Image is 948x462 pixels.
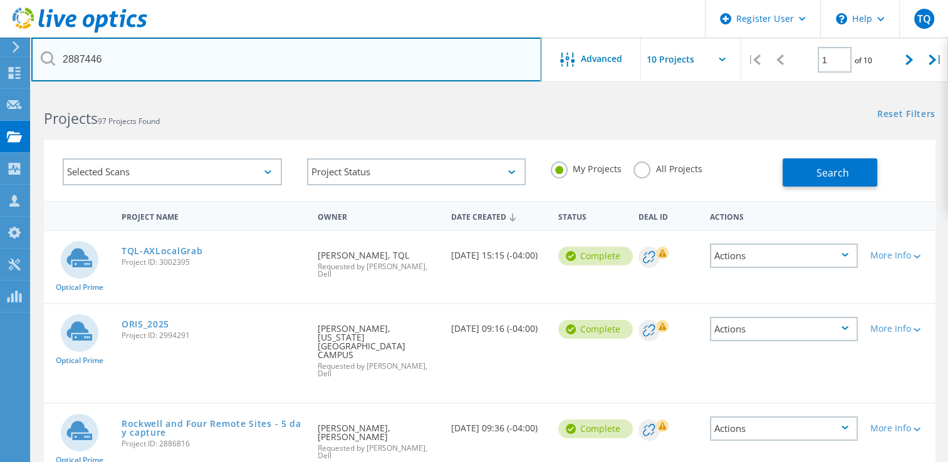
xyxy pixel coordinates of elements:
div: Owner [311,204,445,227]
div: [DATE] 15:15 (-04:00) [445,231,552,272]
span: Advanced [581,54,622,63]
div: Actions [710,317,858,341]
div: [PERSON_NAME], [US_STATE][GEOGRAPHIC_DATA] CAMPUS [311,304,445,390]
div: Actions [710,416,858,441]
div: Deal Id [632,204,704,227]
span: Project ID: 2886816 [122,440,305,448]
div: Actions [710,244,858,268]
span: Optical Prime [56,284,103,291]
div: More Info [870,324,929,333]
div: Project Status [307,158,526,185]
span: TQ [917,14,930,24]
div: Complete [558,320,633,339]
svg: \n [836,13,847,24]
div: Date Created [445,204,552,228]
div: [PERSON_NAME], TQL [311,231,445,290]
div: [DATE] 09:16 (-04:00) [445,304,552,346]
div: More Info [870,251,929,260]
span: Project ID: 3002395 [122,259,305,266]
a: Live Optics Dashboard [13,26,147,35]
input: Search projects by name, owner, ID, company, etc [31,38,541,81]
span: Requested by [PERSON_NAME], Dell [318,263,439,278]
span: Project ID: 2994291 [122,332,305,339]
a: ORIS_2025 [122,320,169,329]
div: | [741,38,767,82]
div: | [922,38,948,82]
div: Complete [558,247,633,265]
span: of 10 [855,55,872,66]
span: Requested by [PERSON_NAME], Dell [318,444,439,459]
span: Optical Prime [56,357,103,364]
div: More Info [870,424,929,433]
label: My Projects [551,162,621,173]
div: Actions [704,204,864,227]
div: Complete [558,419,633,438]
div: Status [552,204,632,227]
b: Projects [44,108,98,128]
label: All Projects [633,162,702,173]
a: Reset Filters [877,110,935,120]
a: Rockwell and Four Remote Sites - 5 day capture [122,419,305,437]
span: Search [816,166,849,180]
div: [DATE] 09:36 (-04:00) [445,404,552,445]
span: 97 Projects Found [98,116,160,126]
div: Project Name [115,204,311,227]
a: TQL-AXLocalGrab [122,247,203,255]
div: Selected Scans [63,158,282,185]
button: Search [783,158,877,187]
span: Requested by [PERSON_NAME], Dell [318,362,439,377]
